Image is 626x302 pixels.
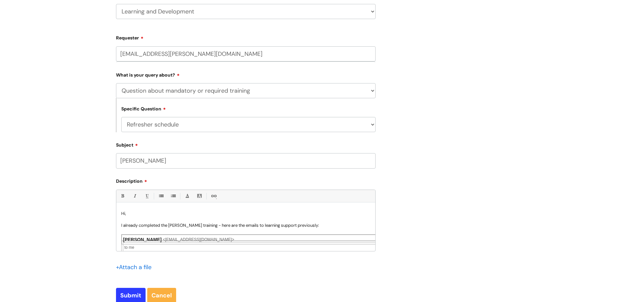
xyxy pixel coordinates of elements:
input: Your Name [116,61,376,77]
a: Italic (Ctrl-I) [130,192,139,200]
label: Requester [116,33,376,41]
span: + [116,263,119,271]
span: < [163,237,165,242]
label: What is your query about? [116,70,376,78]
a: Link [209,192,218,200]
span: [PERSON_NAME] [123,237,162,242]
div: Attach a file [116,262,155,272]
label: Description [116,176,376,184]
span: me [129,245,134,250]
span: to [125,245,134,250]
a: • Unordered List (Ctrl-Shift-7) [157,192,165,200]
a: Back Color [195,192,203,200]
p: Hi, [121,211,370,217]
a: Font Color [183,192,191,200]
p: I already completed the [PERSON_NAME] training - here are the emails to learning support previously: [121,222,370,228]
span: > [232,237,234,242]
a: Underline(Ctrl-U) [143,192,151,200]
a: 1. Ordered List (Ctrl-Shift-8) [169,192,177,200]
label: Specific Question [121,105,166,112]
span: [EMAIL_ADDRESS][DOMAIN_NAME] [163,237,234,242]
label: Subject [116,140,376,148]
input: Email [116,46,376,61]
a: Bold (Ctrl-B) [118,192,127,200]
